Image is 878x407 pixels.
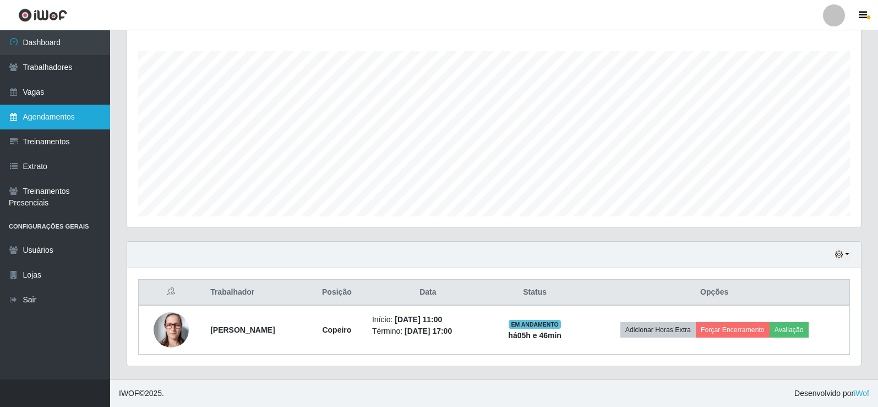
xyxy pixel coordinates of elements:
[508,331,561,340] strong: há 05 h e 46 min
[854,389,869,398] a: iWof
[620,322,696,338] button: Adicionar Horas Extra
[509,320,561,329] span: EM ANDAMENTO
[322,325,351,334] strong: Copeiro
[372,314,484,325] li: Início:
[372,325,484,337] li: Término:
[696,322,770,338] button: Forçar Encerramento
[794,388,869,399] span: Desenvolvido por
[210,325,275,334] strong: [PERSON_NAME]
[204,280,308,306] th: Trabalhador
[770,322,809,338] button: Avaliação
[18,8,67,22] img: CoreUI Logo
[119,389,139,398] span: IWOF
[395,315,442,324] time: [DATE] 11:00
[366,280,490,306] th: Data
[579,280,849,306] th: Opções
[308,280,366,306] th: Posição
[405,327,452,335] time: [DATE] 17:00
[154,312,189,348] img: 1750597929340.jpeg
[119,388,164,399] span: © 2025 .
[490,280,580,306] th: Status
